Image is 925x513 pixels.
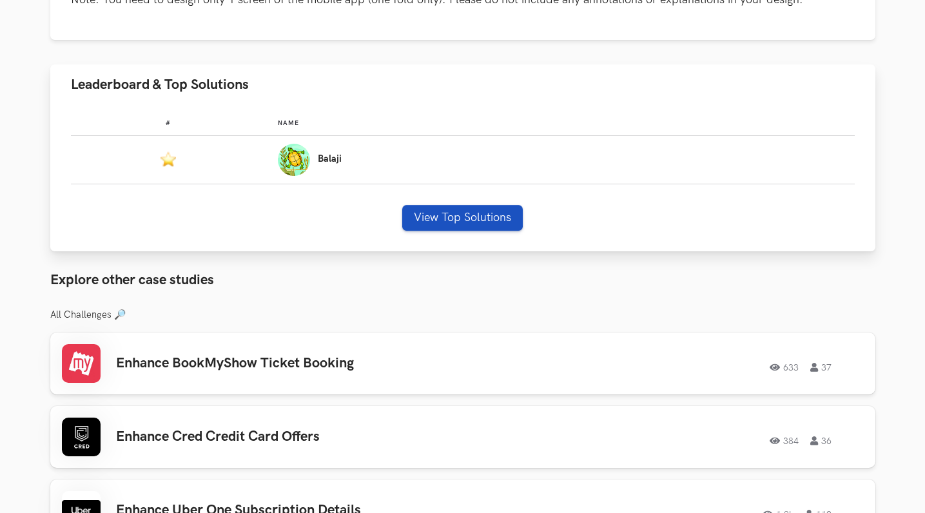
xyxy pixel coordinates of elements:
[278,119,299,127] span: Name
[810,436,832,445] span: 36
[116,429,482,445] h3: Enhance Cred Credit Card Offers
[71,76,249,93] span: Leaderboard & Top Solutions
[116,355,482,372] h3: Enhance BookMyShow Ticket Booking
[50,64,875,105] button: Leaderboard & Top Solutions
[166,119,171,127] span: #
[50,272,875,289] h3: Explore other case studies
[810,363,832,372] span: 37
[278,144,310,176] img: Profile photo
[770,363,799,372] span: 633
[318,154,342,164] p: Balaji
[50,105,875,251] div: Leaderboard & Top Solutions
[770,436,799,445] span: 384
[50,333,875,394] a: Enhance BookMyShow Ticket Booking63337
[161,151,176,168] img: Featured
[50,406,875,468] a: Enhance Cred Credit Card Offers38436
[71,109,855,184] table: Leaderboard
[402,205,523,231] button: View Top Solutions
[50,309,875,321] h3: All Challenges 🔎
